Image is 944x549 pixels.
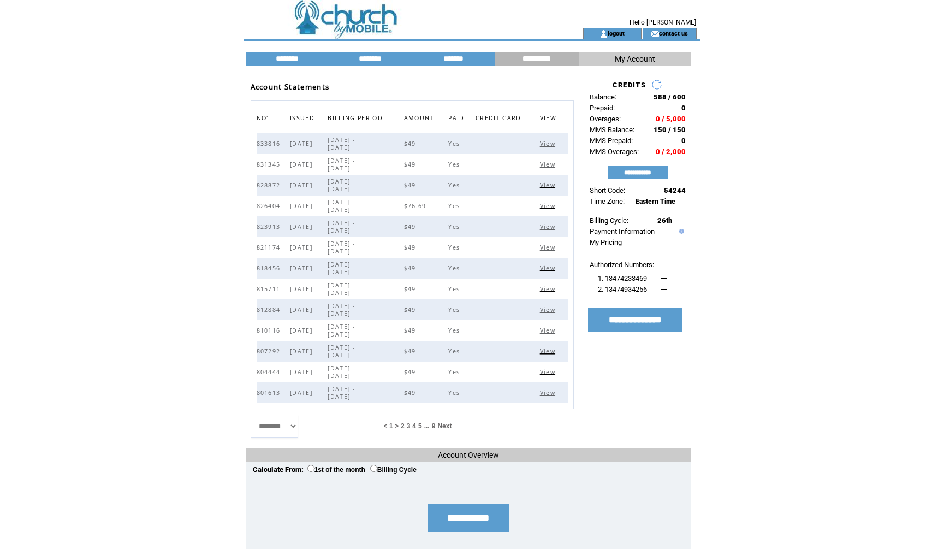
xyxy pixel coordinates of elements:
[540,264,558,271] a: View
[328,178,355,193] span: [DATE] - [DATE]
[257,264,283,272] span: 818456
[448,140,462,147] span: Yes
[590,197,625,205] span: Time Zone:
[448,244,462,251] span: Yes
[290,244,315,251] span: [DATE]
[540,368,558,376] span: Click to view this bill
[407,422,411,430] span: 3
[448,347,462,355] span: Yes
[370,465,377,472] input: Billing Cycle
[540,327,558,334] span: Click to view this bill
[257,114,271,121] a: NO'
[590,115,621,123] span: Overages:
[328,114,385,121] a: BILLING PERIOD
[328,385,355,400] span: [DATE] - [DATE]
[448,161,462,168] span: Yes
[448,368,462,376] span: Yes
[676,229,684,234] img: help.gif
[448,114,467,121] a: PAID
[404,264,419,272] span: $49
[424,422,430,430] span: ...
[328,111,385,127] span: BILLING PERIOD
[540,161,558,168] span: Click to view this bill
[540,202,558,210] span: Click to view this bill
[328,240,355,255] span: [DATE] - [DATE]
[432,422,436,430] a: 9
[615,55,655,63] span: My Account
[257,111,271,127] span: NO'
[608,29,625,37] a: logout
[257,389,283,397] span: 801613
[540,389,558,395] a: View
[540,389,558,397] span: Click to view this bill
[448,181,462,189] span: Yes
[590,216,628,225] span: Billing Cycle:
[651,29,659,38] img: contact_us_icon.gif
[540,285,558,292] a: View
[590,126,634,134] span: MMS Balance:
[290,111,317,127] span: ISSUED
[540,264,558,272] span: Click to view this bill
[404,202,429,210] span: $76.69
[290,264,315,272] span: [DATE]
[404,111,437,127] span: AMOUNT
[307,465,314,472] input: 1st of the month
[540,244,558,250] a: View
[412,422,416,430] a: 4
[590,261,654,269] span: Authorized Numbers:
[328,198,355,214] span: [DATE] - [DATE]
[599,29,608,38] img: account_icon.gif
[404,140,419,147] span: $49
[438,451,499,459] span: Account Overview
[540,181,558,188] a: View
[590,238,622,246] a: My Pricing
[404,389,419,397] span: $49
[370,466,417,474] label: Billing Cycle
[257,306,283,314] span: 812884
[401,422,405,430] span: 2
[590,137,633,145] span: MMS Prepaid:
[418,422,422,430] span: 5
[540,111,559,127] span: VIEW
[437,422,452,430] a: Next
[540,368,558,375] a: View
[540,223,558,229] a: View
[476,111,524,127] span: CREDIT CARD
[257,161,283,168] span: 831345
[328,344,355,359] span: [DATE] - [DATE]
[656,147,686,156] span: 0 / 2,000
[590,93,616,101] span: Balance:
[328,136,355,151] span: [DATE] - [DATE]
[540,244,558,251] span: Click to view this bill
[257,223,283,231] span: 823913
[540,285,558,293] span: Click to view this bill
[328,261,355,276] span: [DATE] - [DATE]
[404,306,419,314] span: $49
[290,140,315,147] span: [DATE]
[448,111,467,127] span: PAID
[448,389,462,397] span: Yes
[257,244,283,251] span: 821174
[328,302,355,317] span: [DATE] - [DATE]
[540,202,558,209] a: View
[307,466,365,474] label: 1st of the month
[590,186,625,194] span: Short Code:
[404,347,419,355] span: $49
[251,82,330,92] span: Account Statements
[630,19,696,26] span: Hello [PERSON_NAME]
[290,114,317,121] a: ISSUED
[290,347,315,355] span: [DATE]
[290,202,315,210] span: [DATE]
[664,186,686,194] span: 54244
[540,161,558,167] a: View
[328,219,355,234] span: [DATE] - [DATE]
[659,29,688,37] a: contact us
[257,347,283,355] span: 807292
[656,115,686,123] span: 0 / 5,000
[404,161,419,168] span: $49
[448,327,462,334] span: Yes
[590,227,655,235] a: Payment Information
